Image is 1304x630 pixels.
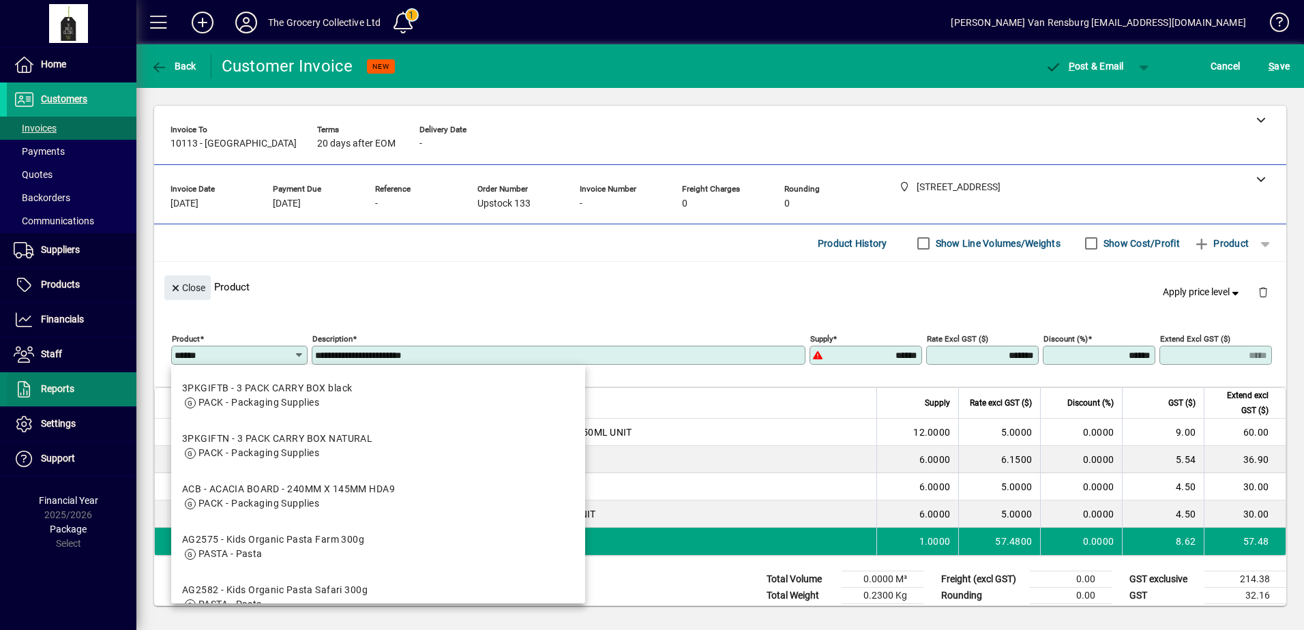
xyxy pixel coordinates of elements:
label: Show Cost/Profit [1101,237,1180,250]
span: ave [1269,55,1290,77]
span: Apply price level [1163,285,1242,299]
mat-option: 3PKGIFTN - 3 PACK CARRY BOX NATURAL [171,421,585,471]
span: Supply [925,395,950,410]
span: Suppliers [41,244,80,255]
span: Quotes [14,169,53,180]
td: 32.16 [1204,588,1286,604]
td: 246.54 [1204,604,1286,621]
span: Financial Year [39,495,98,506]
mat-label: Extend excl GST ($) [1160,334,1230,344]
td: GST exclusive [1123,571,1204,588]
td: Total Volume [760,571,842,588]
a: Financials [7,303,136,337]
td: 0.00 [1030,588,1112,604]
span: 6.0000 [919,507,951,521]
span: Product [1194,232,1249,254]
div: AG2575 - Kids Organic Pasta Farm 300g [182,532,364,547]
td: 0.0000 [1040,419,1122,446]
td: 0.00 [1030,571,1112,588]
td: 0.0000 [1040,528,1122,555]
span: 10113 - [GEOGRAPHIC_DATA] [171,138,297,149]
td: 8.62 [1122,528,1204,555]
span: PASTA - Pasta [198,548,263,559]
span: NEW [372,62,389,71]
mat-option: ACB - ACACIA BOARD - 240MM X 145MM HDA9 [171,471,585,522]
button: Cancel [1207,54,1244,78]
app-page-header-button: Delete [1247,286,1279,298]
a: Communications [7,209,136,232]
td: 30.00 [1204,473,1286,500]
div: AG2582 - Kids Organic Pasta Safari 300g [182,583,368,597]
a: Staff [7,337,136,372]
td: 57.48 [1204,528,1286,555]
mat-option: AG2575 - Kids Organic Pasta Farm 300g [171,522,585,572]
button: Apply price level [1157,280,1247,305]
span: S [1269,61,1274,72]
span: Support [41,453,75,464]
span: Settings [41,418,76,429]
div: Product [154,262,1286,312]
span: 20 days after EOM [317,138,396,149]
span: Backorders [14,192,70,203]
span: Products [41,279,80,290]
mat-option: AG2582 - Kids Organic Pasta Safari 300g [171,572,585,622]
div: Customer Invoice [222,55,353,77]
span: 0 [784,198,790,209]
span: 6.0000 [919,480,951,494]
mat-label: Rate excl GST ($) [927,334,988,344]
span: 1.0000 [919,535,951,548]
span: Communications [14,215,94,226]
span: Package [50,524,87,535]
a: Suppliers [7,233,136,267]
span: PASTA - Pasta [198,599,263,610]
div: 6.1500 [967,453,1032,466]
span: Extend excl GST ($) [1213,388,1269,418]
td: 30.00 [1204,500,1286,528]
mat-option: 3PKGIFTB - 3 PACK CARRY BOX black [171,370,585,421]
td: 4.50 [1122,473,1204,500]
td: 9.00 [1122,419,1204,446]
div: [PERSON_NAME] Van Rensburg [EMAIL_ADDRESS][DOMAIN_NAME] [951,12,1246,33]
span: Invoices [14,123,57,134]
app-page-header-button: Back [136,54,211,78]
span: 6.0000 [919,453,951,466]
span: Close [170,277,205,299]
span: PACK - Packaging Supplies [198,498,319,509]
div: 3PKGIFTN - 3 PACK CARRY BOX NATURAL [182,432,372,446]
span: Financials [41,314,84,325]
a: Backorders [7,186,136,209]
a: Settings [7,407,136,441]
a: Knowledge Base [1260,3,1287,47]
div: 5.0000 [967,480,1032,494]
td: 36.90 [1204,446,1286,473]
span: Rate excl GST ($) [970,395,1032,410]
span: 12.0000 [913,425,950,439]
td: 5.54 [1122,446,1204,473]
td: 0.0000 [1040,446,1122,473]
div: 57.4800 [967,535,1032,548]
span: GST ($) [1168,395,1196,410]
span: P [1069,61,1075,72]
td: Total Weight [760,588,842,604]
td: Rounding [934,588,1030,604]
span: Upstock 133 [477,198,531,209]
button: Product History [812,231,893,256]
app-page-header-button: Close [161,281,214,293]
span: Back [151,61,196,72]
button: Back [147,54,200,78]
a: Quotes [7,163,136,186]
td: 0.0000 M³ [842,571,923,588]
span: PACK - Packaging Supplies [198,447,319,458]
a: Reports [7,372,136,406]
span: Reports [41,383,74,394]
td: 0.2300 Kg [842,588,923,604]
td: Freight (excl GST) [934,571,1030,588]
button: Post & Email [1038,54,1131,78]
td: 4.50 [1122,500,1204,528]
a: Payments [7,140,136,163]
mat-label: Supply [810,334,833,344]
span: Cancel [1211,55,1241,77]
label: Show Line Volumes/Weights [933,237,1061,250]
button: Product [1187,231,1256,256]
span: Customers [41,93,87,104]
